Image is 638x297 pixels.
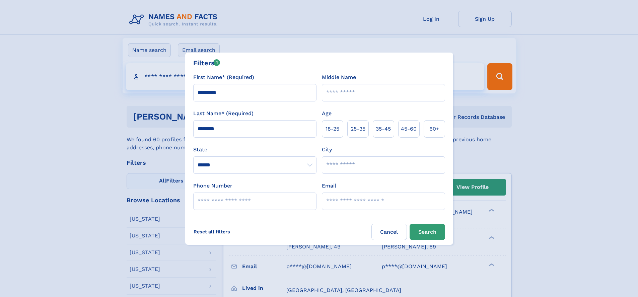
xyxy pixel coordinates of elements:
label: Email [322,182,336,190]
label: Cancel [371,224,407,240]
label: Last Name* (Required) [193,109,254,118]
span: 45‑60 [401,125,417,133]
span: 25‑35 [351,125,365,133]
label: State [193,146,316,154]
label: Middle Name [322,73,356,81]
label: Reset all filters [189,224,234,240]
button: Search [410,224,445,240]
div: Filters [193,58,220,68]
label: City [322,146,332,154]
label: Phone Number [193,182,232,190]
span: 35‑45 [376,125,391,133]
span: 60+ [429,125,439,133]
label: First Name* (Required) [193,73,254,81]
span: 18‑25 [326,125,339,133]
label: Age [322,109,332,118]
